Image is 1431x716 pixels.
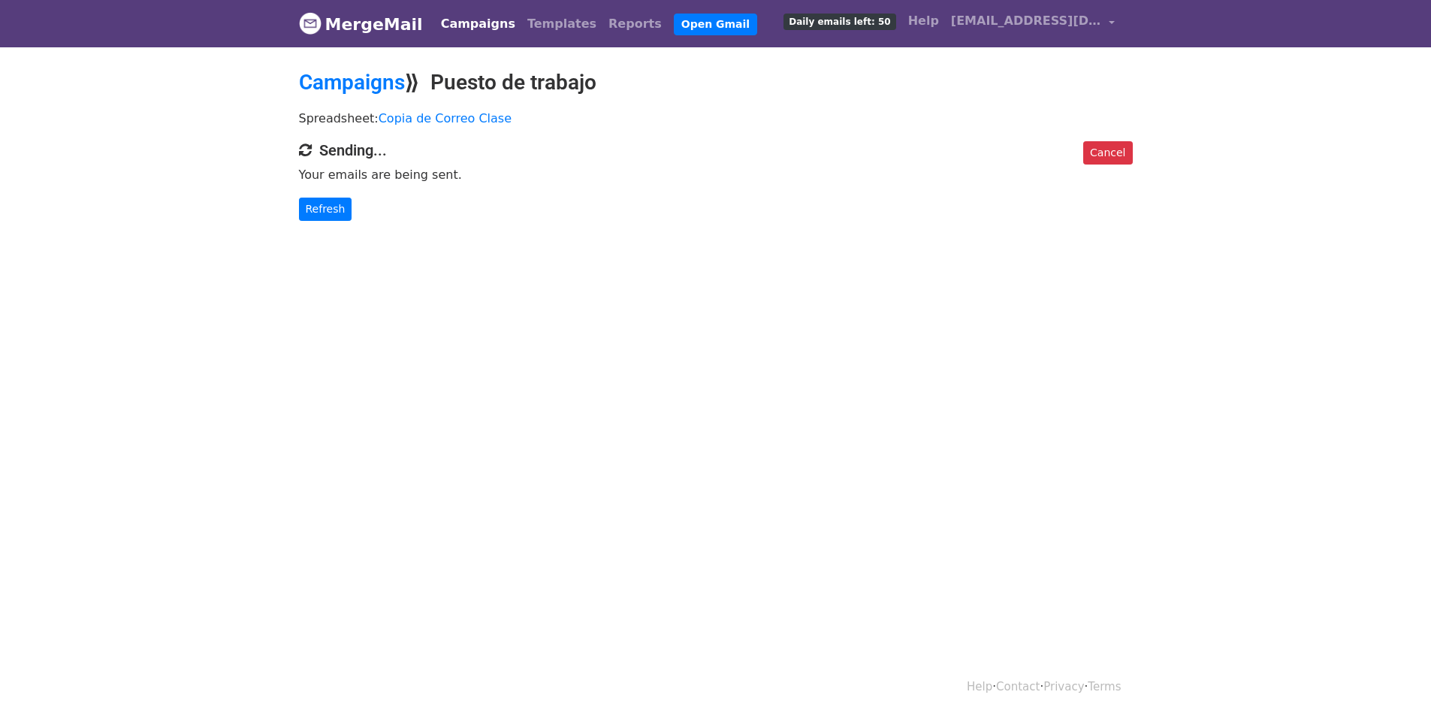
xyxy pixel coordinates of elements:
a: Help [967,680,992,693]
a: Cancel [1083,141,1132,165]
a: MergeMail [299,8,423,40]
a: [EMAIL_ADDRESS][DOMAIN_NAME] [945,6,1121,41]
h2: ⟫ Puesto de trabajo [299,70,1133,95]
a: Open Gmail [674,14,757,35]
a: Contact [996,680,1040,693]
img: MergeMail logo [299,12,322,35]
a: Privacy [1043,680,1084,693]
h4: Sending... [299,141,1133,159]
a: Terms [1088,680,1121,693]
a: Daily emails left: 50 [777,6,901,36]
a: Campaigns [299,70,405,95]
a: Campaigns [435,9,521,39]
p: Spreadsheet: [299,110,1133,126]
a: Reports [602,9,668,39]
a: Templates [521,9,602,39]
span: [EMAIL_ADDRESS][DOMAIN_NAME] [951,12,1101,30]
a: Help [902,6,945,36]
a: Copia de Correo Clase [379,111,512,125]
span: Daily emails left: 50 [783,14,895,30]
a: Refresh [299,198,352,221]
p: Your emails are being sent. [299,167,1133,183]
